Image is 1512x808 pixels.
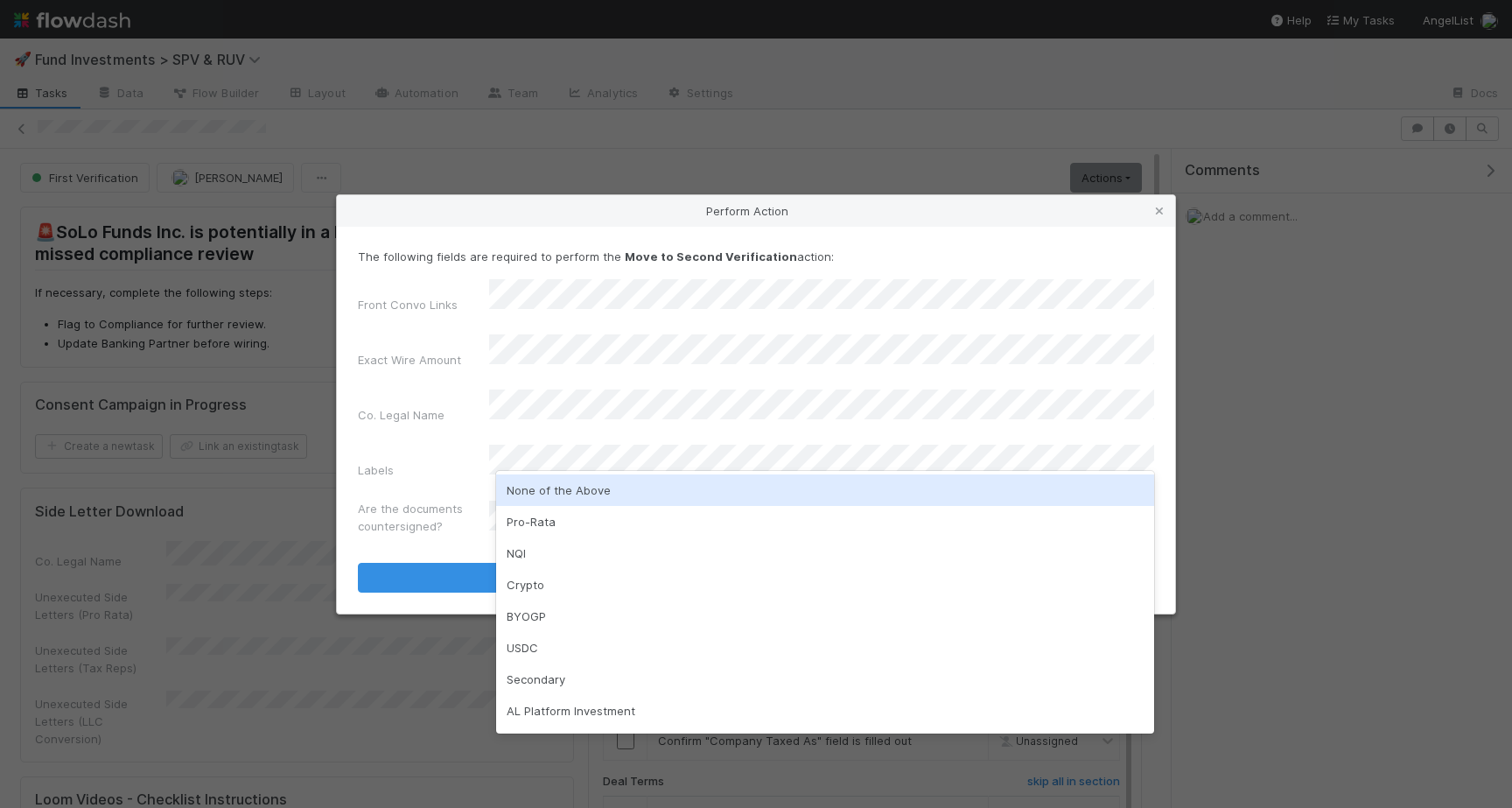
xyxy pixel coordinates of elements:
div: AL Platform Investment [496,695,1154,727]
div: USDC [496,632,1154,664]
div: Secondary [496,664,1154,695]
div: Pro-Rata [496,506,1154,537]
label: Labels [358,461,394,479]
label: Exact Wire Amount [358,351,461,369]
div: Crypto [496,569,1154,601]
strong: Move to Second Verification [625,249,797,263]
div: NQI [496,537,1154,569]
button: Move to Second Verification [358,563,1154,593]
div: BYOGP [496,601,1154,632]
div: LLC/LP Investment [496,727,1154,758]
div: Perform Action [337,195,1175,227]
label: Co. Legal Name [358,406,444,424]
label: Are the documents countersigned? [358,500,489,535]
div: None of the Above [496,474,1154,506]
label: Front Convo Links [358,296,458,313]
p: The following fields are required to perform the action: [358,248,1154,265]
